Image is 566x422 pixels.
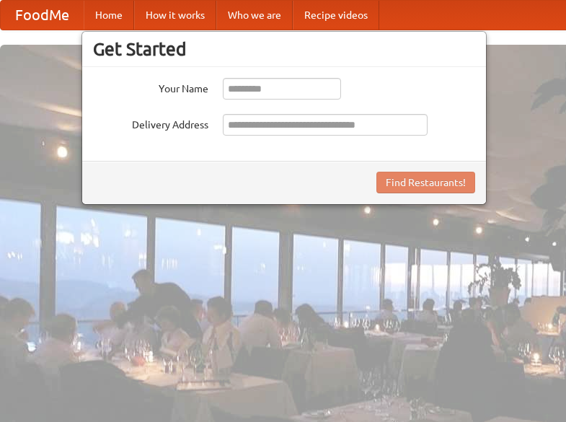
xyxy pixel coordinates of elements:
[93,38,475,60] h3: Get Started
[376,172,475,193] button: Find Restaurants!
[93,78,208,96] label: Your Name
[134,1,216,30] a: How it works
[93,114,208,132] label: Delivery Address
[216,1,293,30] a: Who we are
[1,1,84,30] a: FoodMe
[84,1,134,30] a: Home
[293,1,379,30] a: Recipe videos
